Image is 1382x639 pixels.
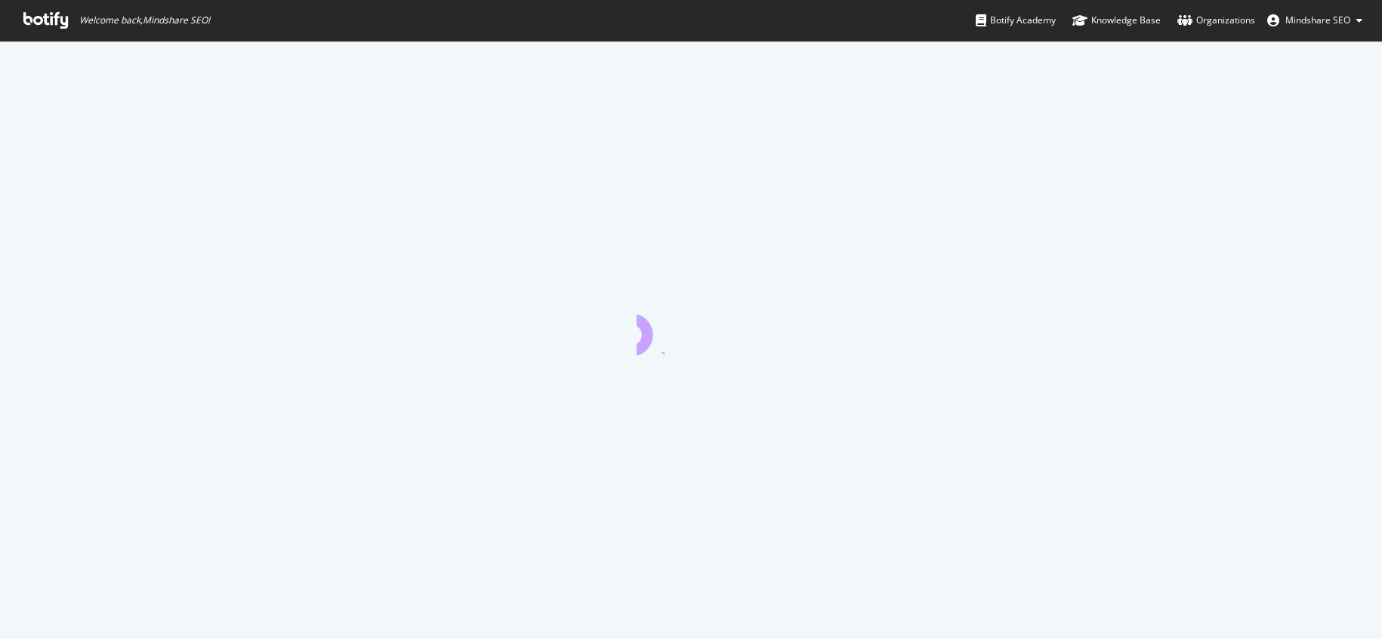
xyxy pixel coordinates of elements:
[79,14,210,26] span: Welcome back, Mindshare SEO !
[1255,8,1374,32] button: Mindshare SEO
[1072,13,1161,28] div: Knowledge Base
[1285,14,1350,26] span: Mindshare SEO
[976,13,1056,28] div: Botify Academy
[637,301,745,355] div: animation
[1177,13,1255,28] div: Organizations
